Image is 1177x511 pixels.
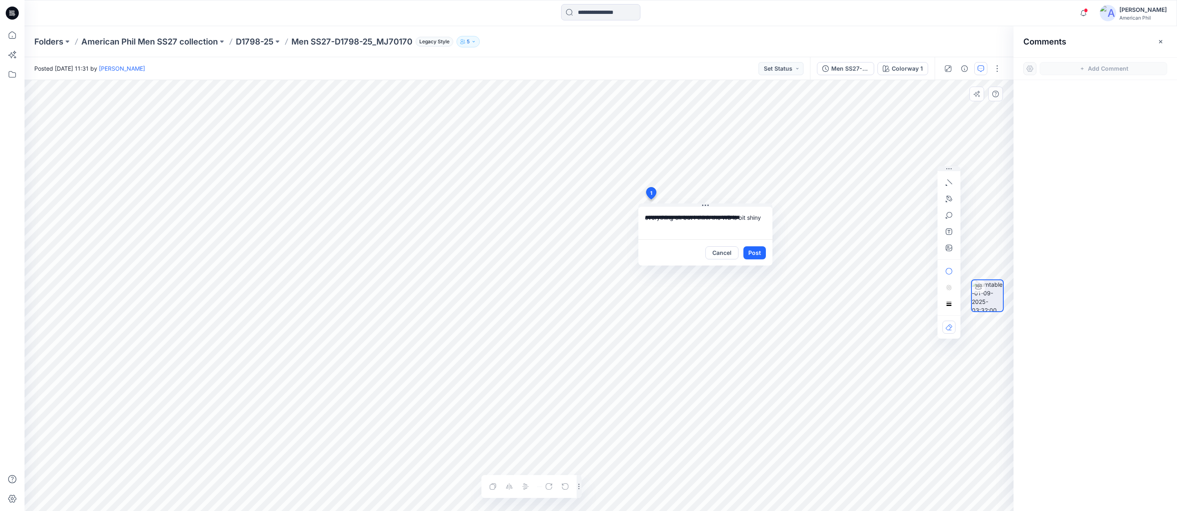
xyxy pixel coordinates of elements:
[99,65,145,72] a: [PERSON_NAME]
[972,280,1003,311] img: turntable-01-09-2025-03:32:00
[958,62,971,75] button: Details
[34,36,63,47] a: Folders
[291,36,412,47] p: Men SS27-D1798-25_MJ70170
[1040,62,1167,75] button: Add Comment
[81,36,218,47] a: American Phil Men SS27 collection
[1119,15,1167,21] div: American Phil
[831,64,869,73] div: Men SS27-D1788-25_MB30946A
[705,246,738,259] button: Cancel
[467,37,470,46] p: 5
[817,62,874,75] button: Men SS27-D1788-25_MB30946A
[650,190,652,197] span: 1
[1100,5,1116,21] img: avatar
[892,64,923,73] div: Colorway 1
[416,37,453,47] span: Legacy Style
[236,36,273,47] a: D1798-25
[456,36,480,47] button: 5
[877,62,928,75] button: Colorway 1
[412,36,453,47] button: Legacy Style
[743,246,766,259] button: Post
[1119,5,1167,15] div: [PERSON_NAME]
[1023,37,1066,47] h2: Comments
[34,64,145,73] span: Posted [DATE] 11:31 by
